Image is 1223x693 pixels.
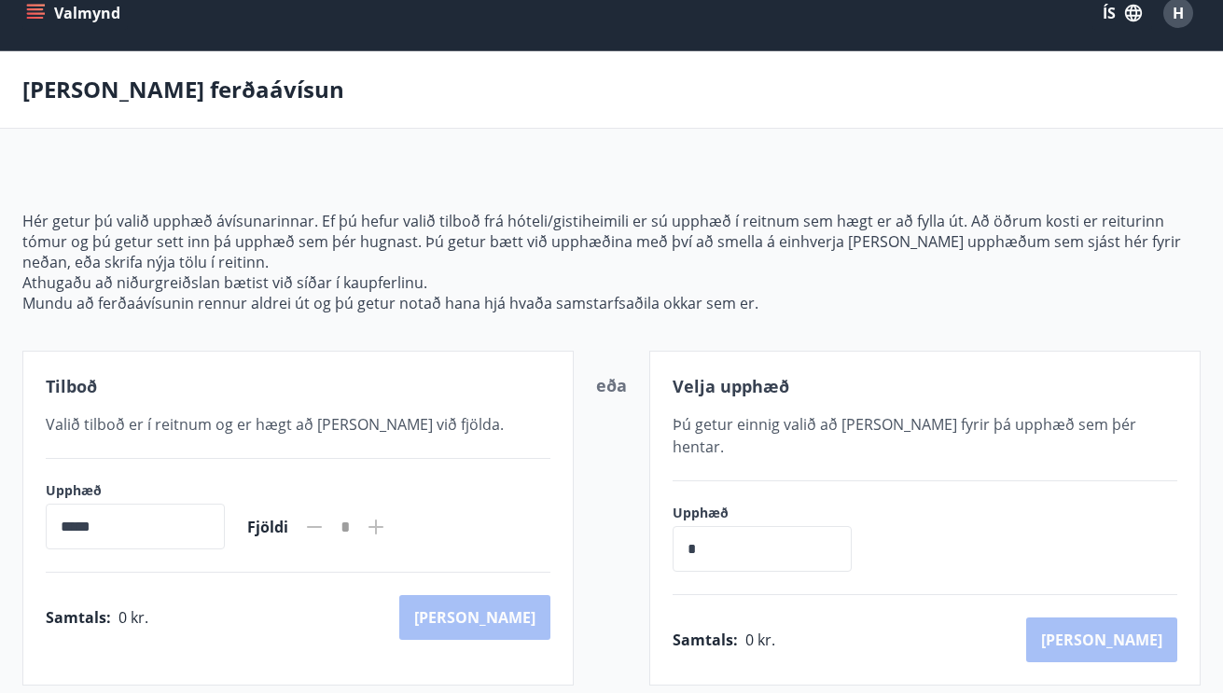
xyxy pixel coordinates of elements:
label: Upphæð [46,481,225,500]
label: Upphæð [673,504,870,522]
span: Valið tilboð er í reitnum og er hægt að [PERSON_NAME] við fjölda. [46,414,504,435]
span: Velja upphæð [673,375,789,397]
span: Samtals : [673,630,738,650]
span: eða [596,374,627,396]
p: Athugaðu að niðurgreiðslan bætist við síðar í kaupferlinu. [22,272,1201,293]
p: Mundu að ferðaávísunin rennur aldrei út og þú getur notað hana hjá hvaða samstarfsaðila okkar sem... [22,293,1201,313]
span: H [1173,3,1184,23]
p: [PERSON_NAME] ferðaávísun [22,74,344,105]
span: 0 kr. [118,607,148,628]
span: Samtals : [46,607,111,628]
span: 0 kr. [745,630,775,650]
span: Tilboð [46,375,97,397]
span: Þú getur einnig valið að [PERSON_NAME] fyrir þá upphæð sem þér hentar. [673,414,1136,457]
span: Fjöldi [247,517,288,537]
p: Hér getur þú valið upphæð ávísunarinnar. Ef þú hefur valið tilboð frá hóteli/gistiheimili er sú u... [22,211,1201,272]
